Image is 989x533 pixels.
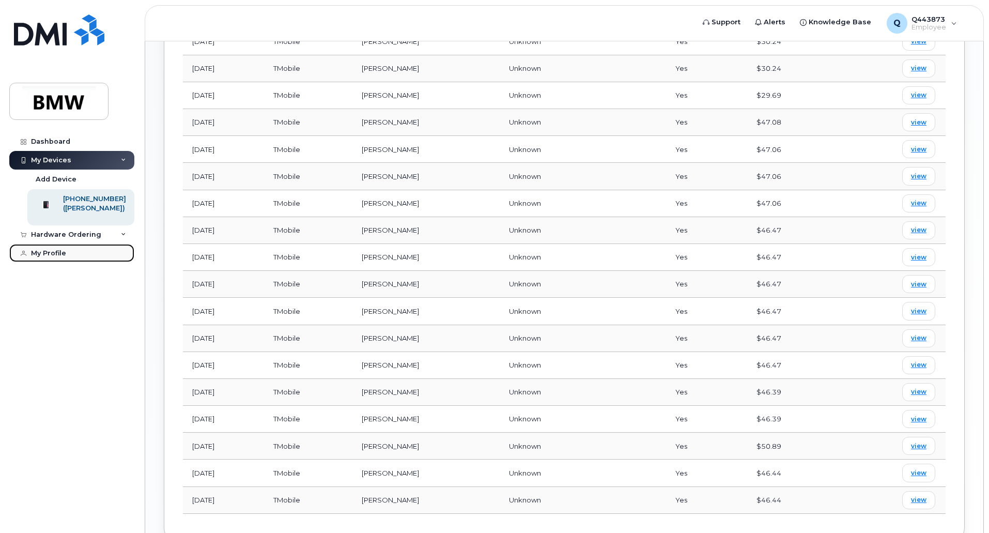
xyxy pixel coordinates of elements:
span: view [911,199,926,208]
a: view [902,140,935,158]
div: Q443873 [879,13,964,34]
div: $46.39 [756,387,834,397]
span: view [911,387,926,397]
td: [DATE] [183,406,264,433]
div: $46.47 [756,360,834,370]
iframe: Messenger Launcher [944,488,981,525]
td: TMobile [264,244,352,271]
div: $46.44 [756,495,834,505]
td: [PERSON_NAME] [352,352,500,379]
td: TMobile [264,55,352,82]
td: [PERSON_NAME] [352,271,500,298]
td: Yes [666,460,747,486]
span: Unknown [509,280,541,288]
span: Q443873 [911,15,946,23]
td: Yes [666,163,747,190]
div: $46.44 [756,468,834,478]
span: view [911,253,926,262]
td: [DATE] [183,487,264,514]
a: view [902,410,935,428]
td: Yes [666,55,747,82]
td: [PERSON_NAME] [352,460,500,486]
a: view [902,383,935,401]
td: TMobile [264,298,352,325]
div: $47.08 [756,117,834,127]
td: Yes [666,352,747,379]
td: [DATE] [183,55,264,82]
span: Unknown [509,199,541,207]
td: Yes [666,190,747,217]
td: TMobile [264,217,352,244]
span: Unknown [509,361,541,369]
div: $46.47 [756,333,834,343]
td: [DATE] [183,190,264,217]
td: Yes [666,136,747,163]
a: view [902,275,935,293]
td: [DATE] [183,109,264,136]
td: TMobile [264,352,352,379]
div: $46.47 [756,225,834,235]
div: $47.06 [756,145,834,155]
span: Unknown [509,172,541,180]
td: TMobile [264,136,352,163]
span: Unknown [509,253,541,261]
td: TMobile [264,163,352,190]
a: view [902,167,935,185]
td: [PERSON_NAME] [352,298,500,325]
a: view [902,248,935,266]
span: view [911,468,926,478]
a: Alerts [748,12,793,33]
span: view [911,360,926,370]
td: [PERSON_NAME] [352,55,500,82]
td: [PERSON_NAME] [352,109,500,136]
td: Yes [666,217,747,244]
td: TMobile [264,379,352,406]
span: Q [893,17,901,29]
span: view [911,280,926,289]
td: [PERSON_NAME] [352,217,500,244]
td: Yes [666,271,747,298]
a: view [902,356,935,374]
td: [DATE] [183,298,264,325]
span: view [911,172,926,181]
td: TMobile [264,82,352,109]
a: Support [696,12,748,33]
span: Unknown [509,442,541,450]
span: Unknown [509,388,541,396]
td: [PERSON_NAME] [352,28,500,55]
span: Unknown [509,226,541,234]
td: [DATE] [183,433,264,460]
td: TMobile [264,325,352,352]
td: TMobile [264,406,352,433]
td: [DATE] [183,82,264,109]
td: Yes [666,487,747,514]
td: [PERSON_NAME] [352,190,500,217]
td: TMobile [264,460,352,486]
span: Unknown [509,334,541,342]
span: Support [712,17,740,27]
td: TMobile [264,109,352,136]
span: Unknown [509,415,541,423]
td: [PERSON_NAME] [352,244,500,271]
a: view [902,437,935,455]
td: [DATE] [183,271,264,298]
td: Yes [666,82,747,109]
span: Unknown [509,91,541,99]
div: $29.69 [756,90,834,100]
td: Yes [666,325,747,352]
a: view [902,491,935,509]
td: [PERSON_NAME] [352,163,500,190]
td: [PERSON_NAME] [352,433,500,460]
td: [DATE] [183,379,264,406]
span: view [911,307,926,316]
td: [DATE] [183,217,264,244]
td: [PERSON_NAME] [352,379,500,406]
a: view [902,302,935,320]
div: $30.24 [756,64,834,73]
div: $30.24 [756,37,834,47]
span: view [911,333,926,343]
a: view [902,221,935,239]
span: Unknown [509,307,541,315]
td: TMobile [264,433,352,460]
span: Employee [911,23,946,32]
